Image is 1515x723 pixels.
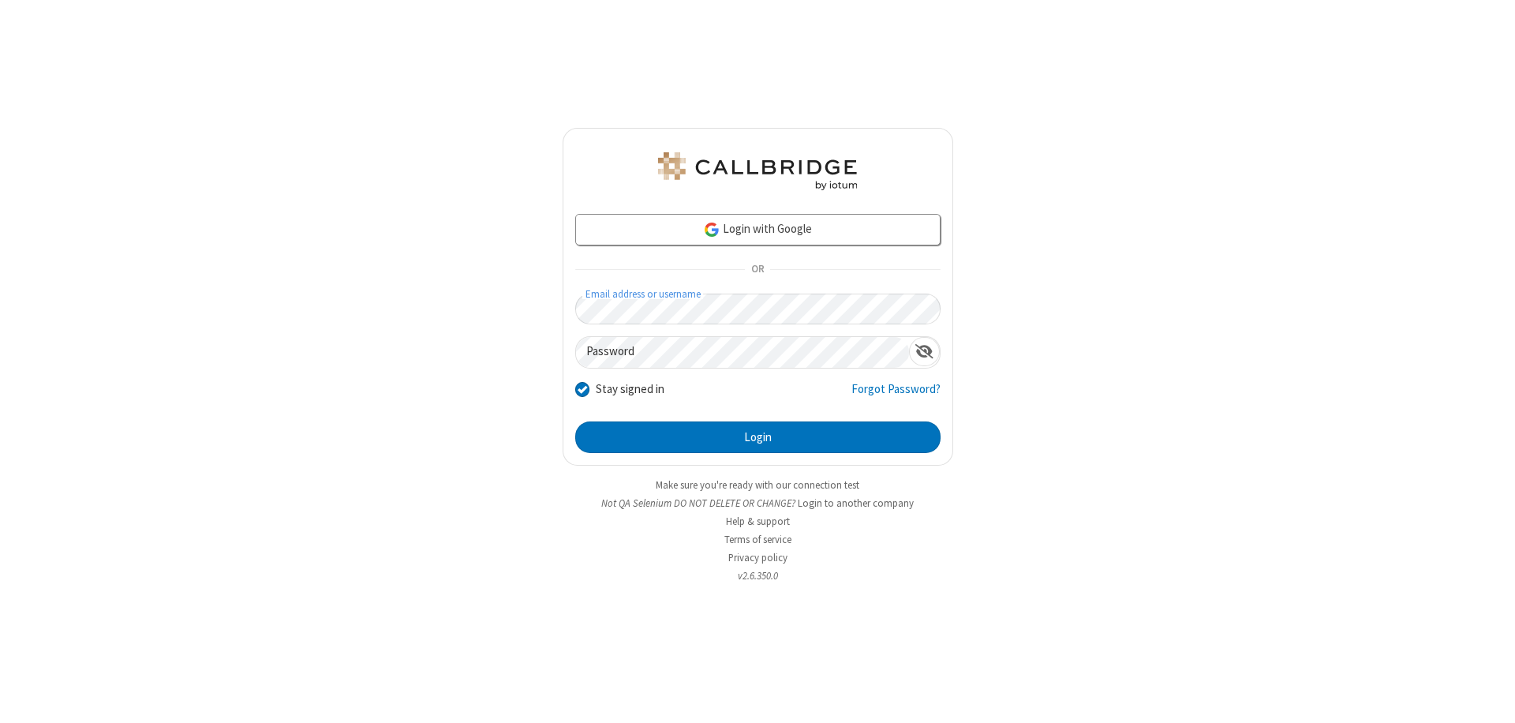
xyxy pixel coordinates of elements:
img: google-icon.png [703,221,720,238]
img: QA Selenium DO NOT DELETE OR CHANGE [655,152,860,190]
button: Login to another company [798,496,914,511]
div: Show password [909,337,940,366]
a: Forgot Password? [851,380,941,410]
a: Login with Google [575,214,941,245]
button: Login [575,421,941,453]
a: Terms of service [724,533,791,546]
li: Not QA Selenium DO NOT DELETE OR CHANGE? [563,496,953,511]
input: Password [576,337,909,368]
iframe: Chat [1476,682,1503,712]
a: Make sure you're ready with our connection test [656,478,859,492]
a: Privacy policy [728,551,787,564]
label: Stay signed in [596,380,664,399]
input: Email address or username [575,294,941,324]
span: OR [745,259,770,281]
a: Help & support [726,515,790,528]
li: v2.6.350.0 [563,568,953,583]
